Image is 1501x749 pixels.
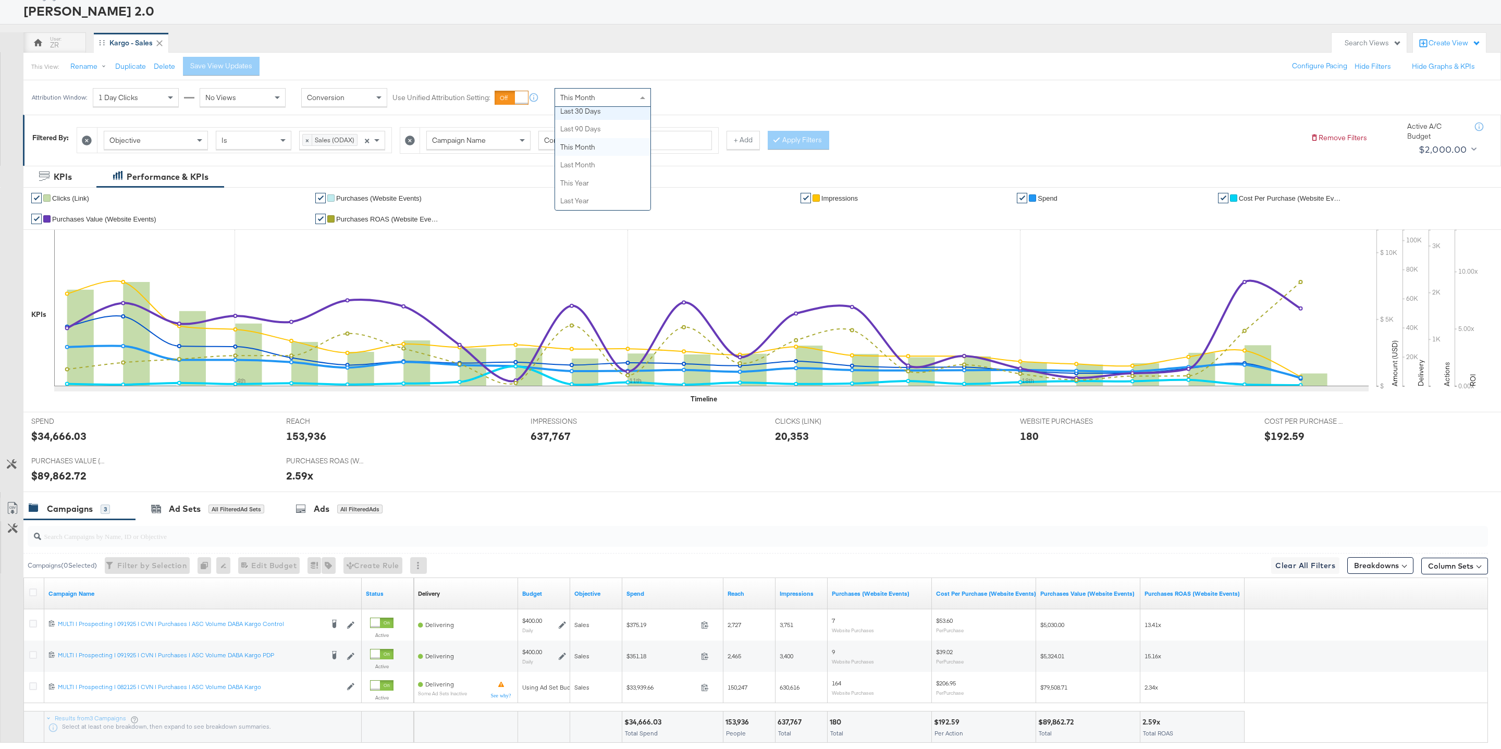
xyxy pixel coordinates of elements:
[830,729,843,737] span: Total
[286,456,364,466] span: PURCHASES ROAS (WEBSITE EVENTS)
[555,102,650,120] div: Last 30 Days
[1468,374,1478,386] text: ROI
[1412,62,1475,71] button: Hide Graphs & KPIs
[222,136,227,145] span: Is
[31,456,109,466] span: PURCHASES VALUE (WEBSITE EVENTS)
[48,590,358,598] a: Your campaign name.
[1414,141,1479,158] button: $2,000.00
[1421,558,1488,574] button: Column Sets
[555,174,650,192] div: This Year
[1040,590,1136,598] a: The total value of the purchase actions tracked by your Custom Audience pixel on your website aft...
[1040,652,1064,660] span: $5,324.01
[1145,652,1161,660] span: 15.16x
[522,683,580,692] div: Using Ad Set Budget
[832,648,835,656] span: 9
[41,522,1350,542] input: Search Campaigns by Name, ID or Objective
[1429,38,1481,48] div: Create View
[1416,360,1425,386] text: Delivery
[58,651,323,659] div: MULTI | Prospecting | 091925 | CVN | Purchases | ASC Volume DABA Kargo PDP
[1038,717,1077,727] div: $89,862.72
[522,627,533,633] sub: Daily
[337,505,383,514] div: All Filtered Ads
[936,690,964,696] sub: Per Purchase
[370,694,393,701] label: Active
[58,683,341,692] a: MULTI | Prospecting | 082125 | CVN | Purchases | ASC Volume DABA Kargo
[574,683,589,691] span: Sales
[115,62,146,71] button: Duplicate
[821,194,858,202] span: Impressions
[728,621,741,629] span: 2,727
[555,138,650,156] div: This Month
[286,416,364,426] span: REACH
[1442,362,1451,386] text: Actions
[728,683,747,691] span: 150,247
[832,617,835,624] span: 7
[1039,729,1052,737] span: Total
[1142,717,1163,727] div: 2.59x
[418,590,440,598] a: Reflects the ability of your Ad Campaign to achieve delivery based on ad states, schedule and bud...
[336,194,422,202] span: Purchases (Website Events)
[58,620,323,630] a: MULTI | Prospecting | 091925 | CVN | Purchases | ASC Volume DABA Kargo Control
[392,93,490,103] label: Use Unified Attribution Setting:
[1347,557,1413,574] button: Breakdowns
[832,627,874,633] sub: Website Purchases
[363,131,372,149] span: Clear all
[425,621,454,629] span: Delivering
[832,658,874,665] sub: Website Purchases
[1275,559,1335,572] span: Clear All Filters
[780,683,799,691] span: 630,616
[303,134,312,145] span: ×
[1143,729,1173,737] span: Total ROAS
[555,120,650,138] div: Last 90 Days
[1407,121,1465,141] div: Active A/C Budget
[52,215,156,223] span: Purchases Value (Website Events)
[1390,340,1399,386] text: Amount (USD)
[936,590,1036,598] a: The average cost for each purchase tracked by your Custom Audience pixel on your website after pe...
[1285,57,1355,76] button: Configure Pacing
[28,561,97,570] div: Campaigns ( 0 Selected)
[31,310,46,320] div: KPIs
[432,136,486,145] span: Campaign Name
[936,617,953,624] span: $53.60
[522,590,566,598] a: The maximum amount you're willing to spend on your ads, on average each day or over the lifetime ...
[109,38,153,48] div: Kargo - Sales
[370,632,393,639] label: Active
[1017,193,1027,203] a: ✔
[99,93,138,102] span: 1 Day Clicks
[626,621,697,629] span: $375.19
[314,503,329,515] div: Ads
[58,683,341,691] div: MULTI | Prospecting | 082125 | CVN | Purchases | ASC Volume DABA Kargo
[531,416,609,426] span: IMPRESSIONS
[23,2,1488,20] div: [PERSON_NAME] 2.0
[418,691,467,696] sub: Some Ad Sets Inactive
[286,468,313,483] div: 2.59x
[936,648,953,656] span: $39.02
[778,717,805,727] div: 637,767
[31,193,42,203] a: ✔
[31,416,109,426] span: SPEND
[555,192,650,210] div: Last Year
[522,617,542,625] div: $400.00
[934,717,963,727] div: $192.59
[1264,428,1305,444] div: $192.59
[1310,133,1367,143] button: Remove Filters
[1145,683,1158,691] span: 2.34x
[778,729,791,737] span: Total
[1239,194,1343,202] span: Cost Per Purchase (Website Events)
[208,505,264,514] div: All Filtered Ad Sets
[31,63,59,71] div: This View:
[624,717,665,727] div: $34,666.03
[336,215,440,223] span: Purchases ROAS (Website Events)
[625,729,658,737] span: Total Spend
[58,620,323,628] div: MULTI | Prospecting | 091925 | CVN | Purchases | ASC Volume DABA Kargo Control
[1038,194,1057,202] span: Spend
[832,690,874,696] sub: Website Purchases
[544,136,573,145] span: Contains
[1020,416,1098,426] span: WEBSITE PURCHASES
[936,679,956,687] span: $206.95
[1040,683,1067,691] span: $79,508.71
[522,658,533,665] sub: Daily
[99,40,105,45] div: Drag to reorder tab
[1271,557,1339,574] button: Clear All Filters
[127,171,208,183] div: Performance & KPIs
